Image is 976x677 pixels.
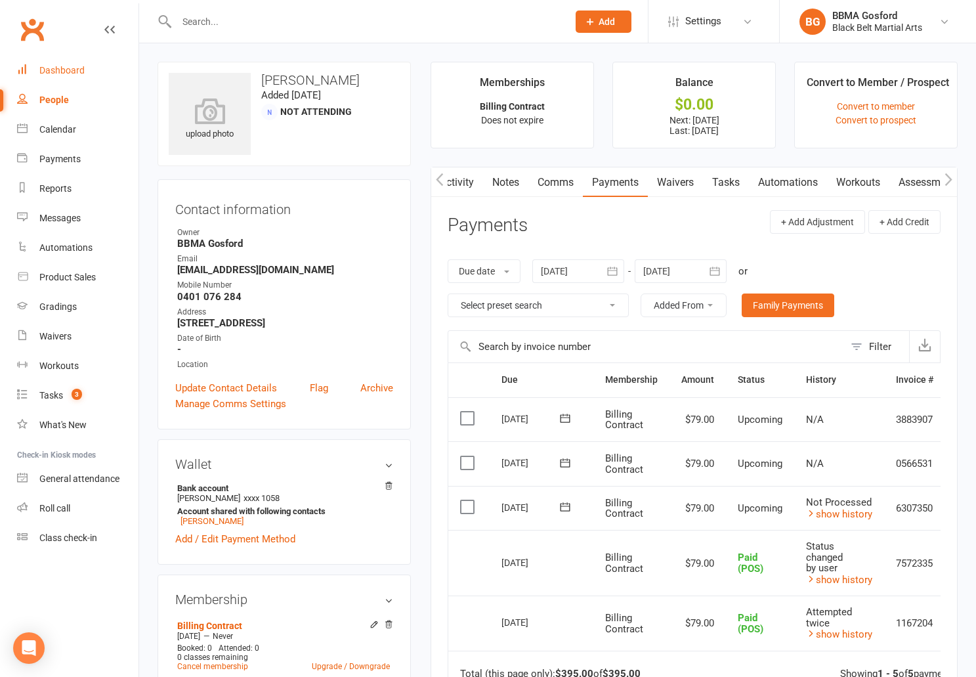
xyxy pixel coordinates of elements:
div: Balance [675,74,713,98]
span: Status changed by user [806,540,843,574]
a: Workouts [17,351,138,381]
span: Does not expire [481,115,543,125]
td: $79.00 [669,596,726,651]
div: — [174,631,393,642]
button: Added From [641,294,727,317]
span: Not Attending [280,106,352,117]
strong: Account shared with following contacts [177,506,387,516]
div: Payments [39,154,81,164]
td: $79.00 [669,441,726,486]
p: Next: [DATE] Last: [DATE] [625,115,763,136]
button: Add [576,11,631,33]
a: Clubworx [16,13,49,46]
button: Filter [844,331,909,362]
div: BBMA Gosford [832,10,922,22]
span: 0 classes remaining [177,653,248,662]
a: Assessments [889,167,969,198]
span: xxxx 1058 [244,493,280,503]
div: Convert to Member / Prospect [807,74,949,98]
span: Billing Contract [605,408,643,431]
td: $79.00 [669,530,726,596]
a: Tasks [703,167,749,198]
span: Billing Contract [605,552,643,575]
td: 6307350 [884,486,945,531]
h3: Wallet [175,457,393,471]
span: Paid (POS) [738,612,763,635]
div: [DATE] [501,452,562,473]
strong: 0401 076 284 [177,291,393,303]
div: Email [177,253,393,265]
a: Convert to prospect [836,115,916,125]
a: Automations [749,167,827,198]
th: Status [726,363,794,397]
a: Family Payments [742,294,834,317]
span: Not Processed [806,496,872,508]
div: [DATE] [501,497,562,517]
div: Dashboard [39,65,85,76]
a: show history [806,628,872,640]
a: Upgrade / Downgrade [312,662,390,671]
span: 3 [72,389,82,400]
div: Filter [869,339,891,355]
span: Add [599,16,615,27]
div: Roll call [39,503,70,513]
a: Payments [583,167,648,198]
a: Dashboard [17,56,138,85]
a: Flag [310,380,328,396]
a: People [17,85,138,115]
th: Due [490,363,593,397]
span: Attended: 0 [219,644,259,653]
a: show history [806,574,872,586]
div: Waivers [39,331,72,341]
span: Upcoming [738,414,782,426]
div: Mobile Number [177,279,393,292]
div: or [738,263,748,279]
a: Waivers [17,322,138,351]
h3: Contact information [175,197,393,217]
span: Upcoming [738,458,782,470]
div: Gradings [39,301,77,312]
button: Due date [448,259,520,283]
div: Workouts [39,360,79,371]
input: Search... [173,12,559,31]
div: Address [177,306,393,318]
div: [DATE] [501,552,562,573]
span: Never [213,632,233,641]
div: People [39,95,69,105]
td: $79.00 [669,397,726,442]
a: Payments [17,144,138,174]
td: $79.00 [669,486,726,531]
div: Class check-in [39,533,97,543]
th: Amount [669,363,726,397]
td: 0566531 [884,441,945,486]
a: Product Sales [17,263,138,292]
a: General attendance kiosk mode [17,464,138,494]
div: Memberships [480,74,545,98]
span: N/A [806,414,824,426]
a: Reports [17,174,138,204]
span: Billing Contract [605,497,643,520]
div: Calendar [39,124,76,135]
h3: [PERSON_NAME] [169,73,400,87]
a: Update Contact Details [175,380,277,396]
span: Paid (POS) [738,552,763,575]
span: Upcoming [738,502,782,514]
th: Membership [593,363,669,397]
a: Notes [483,167,528,198]
time: Added [DATE] [261,89,321,101]
div: [DATE] [501,612,562,632]
div: Product Sales [39,272,96,282]
a: Workouts [827,167,889,198]
span: N/A [806,458,824,470]
a: Tasks 3 [17,381,138,410]
a: Roll call [17,494,138,523]
button: + Add Adjustment [770,210,865,234]
div: BG [799,9,826,35]
a: Archive [360,380,393,396]
a: Waivers [648,167,703,198]
strong: - [177,343,393,355]
strong: [STREET_ADDRESS] [177,317,393,329]
div: Date of Birth [177,332,393,345]
a: What's New [17,410,138,440]
div: [DATE] [501,408,562,429]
